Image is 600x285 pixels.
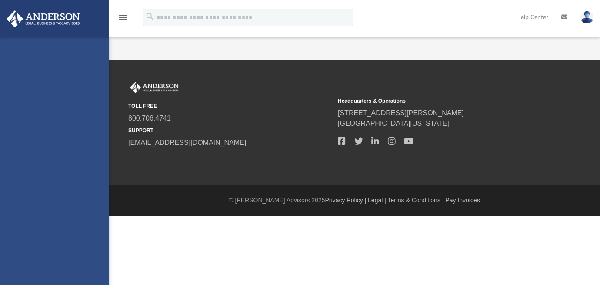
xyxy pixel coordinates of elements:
i: search [145,12,155,21]
img: User Pic [580,11,593,23]
a: 800.706.4741 [128,114,171,122]
i: menu [117,12,128,23]
img: Anderson Advisors Platinum Portal [128,82,180,93]
a: [EMAIL_ADDRESS][DOMAIN_NAME] [128,139,246,146]
a: Privacy Policy | [325,197,367,204]
a: menu [117,17,128,23]
a: Legal | [368,197,386,204]
small: SUPPORT [128,127,332,134]
small: TOLL FREE [128,102,332,110]
a: Terms & Conditions | [388,197,444,204]
a: [GEOGRAPHIC_DATA][US_STATE] [338,120,449,127]
a: [STREET_ADDRESS][PERSON_NAME] [338,109,464,117]
img: Anderson Advisors Platinum Portal [4,10,83,27]
small: Headquarters & Operations [338,97,541,105]
div: © [PERSON_NAME] Advisors 2025 [109,196,600,205]
a: Pay Invoices [445,197,480,204]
